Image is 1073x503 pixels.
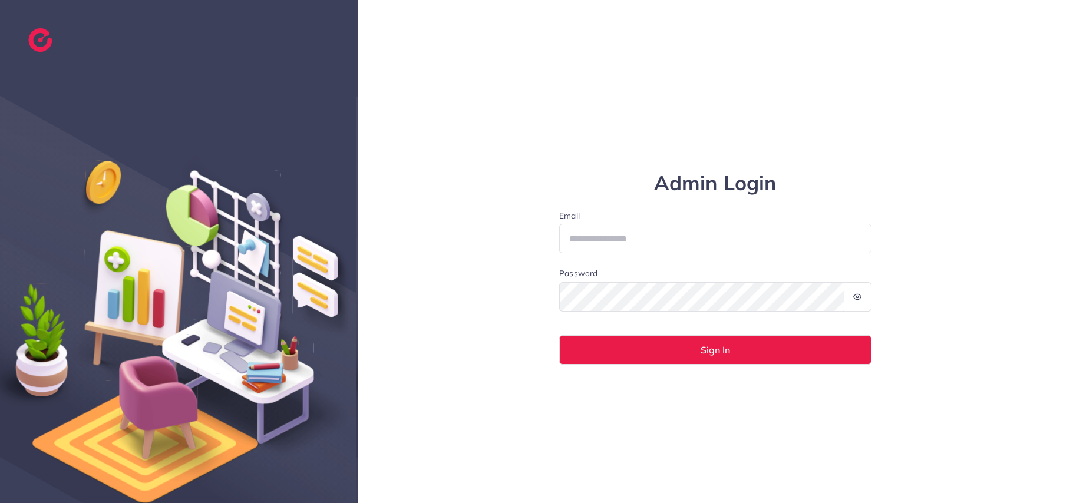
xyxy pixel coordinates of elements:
[559,267,597,279] label: Password
[559,171,871,196] h1: Admin Login
[559,210,871,221] label: Email
[28,28,52,52] img: logo
[701,345,730,355] span: Sign In
[559,335,871,365] button: Sign In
